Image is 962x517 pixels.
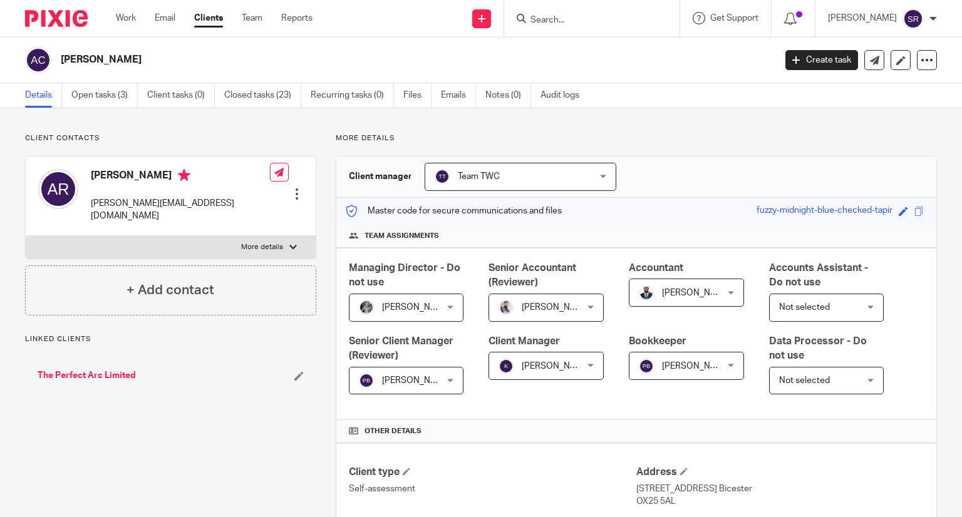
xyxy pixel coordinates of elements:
[499,300,514,315] img: Pixie%2002.jpg
[382,303,451,312] span: [PERSON_NAME]
[757,204,892,218] div: fuzzy-midnight-blue-checked-tapir
[499,359,514,374] img: svg%3E
[71,83,138,108] a: Open tasks (3)
[359,373,374,388] img: svg%3E
[636,495,924,508] p: OX25 5AL
[147,83,215,108] a: Client tasks (0)
[785,50,858,70] a: Create task
[38,169,78,209] img: svg%3E
[155,12,175,24] a: Email
[485,83,531,108] a: Notes (0)
[281,12,313,24] a: Reports
[365,231,439,241] span: Team assignments
[365,426,422,436] span: Other details
[224,83,301,108] a: Closed tasks (23)
[636,483,924,495] p: [STREET_ADDRESS] Bicester
[769,336,867,361] span: Data Processor - Do not use
[458,172,500,181] span: Team TWC
[769,263,868,287] span: Accounts Assistant - Do not use
[91,197,270,223] p: [PERSON_NAME][EMAIL_ADDRESS][DOMAIN_NAME]
[489,336,560,346] span: Client Manager
[349,483,636,495] p: Self-assessment
[359,300,374,315] img: -%20%20-%20studio@ingrained.co.uk%20for%20%20-20220223%20at%20101413%20-%201W1A2026.jpg
[441,83,476,108] a: Emails
[629,336,686,346] span: Bookkeeper
[639,359,654,374] img: svg%3E
[91,169,270,185] h4: [PERSON_NAME]
[828,12,897,24] p: [PERSON_NAME]
[662,362,731,371] span: [PERSON_NAME]
[489,263,576,287] span: Senior Accountant (Reviewer)
[25,334,316,344] p: Linked clients
[522,362,591,371] span: [PERSON_NAME]
[710,14,758,23] span: Get Support
[38,369,136,382] a: The Perfect Arc Limited
[241,242,283,252] p: More details
[349,263,460,287] span: Managing Director - Do not use
[522,303,591,312] span: [PERSON_NAME]
[403,83,432,108] a: Files
[25,83,62,108] a: Details
[178,169,190,182] i: Primary
[336,133,937,143] p: More details
[242,12,262,24] a: Team
[25,133,316,143] p: Client contacts
[540,83,589,108] a: Audit logs
[779,303,830,312] span: Not selected
[346,205,562,217] p: Master code for secure communications and files
[636,466,924,479] h4: Address
[435,169,450,184] img: svg%3E
[779,376,830,385] span: Not selected
[529,15,642,26] input: Search
[311,83,394,108] a: Recurring tasks (0)
[382,376,451,385] span: [PERSON_NAME]
[349,170,412,183] h3: Client manager
[25,47,51,73] img: svg%3E
[349,466,636,479] h4: Client type
[127,280,214,300] h4: + Add contact
[349,336,453,361] span: Senior Client Manager (Reviewer)
[629,263,683,273] span: Accountant
[25,10,88,27] img: Pixie
[61,53,626,66] h2: [PERSON_NAME]
[903,9,923,29] img: svg%3E
[116,12,136,24] a: Work
[662,289,731,297] span: [PERSON_NAME]
[639,285,654,300] img: WhatsApp%20Image%202022-05-18%20at%206.27.04%20PM.jpeg
[194,12,223,24] a: Clients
